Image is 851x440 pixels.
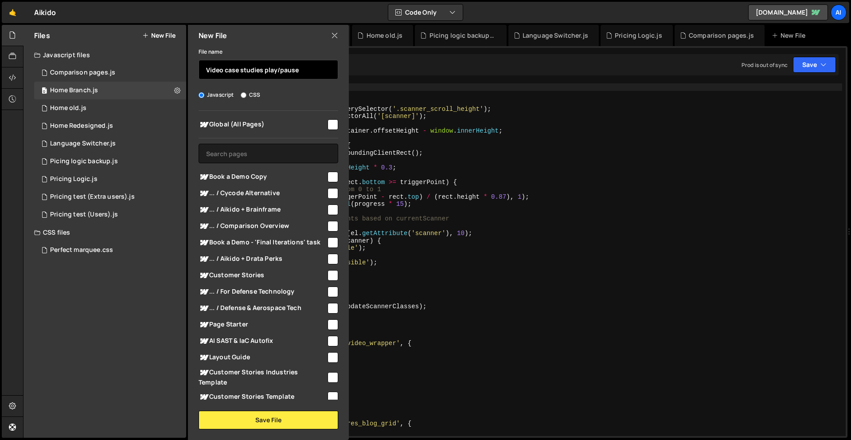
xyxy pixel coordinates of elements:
[793,57,836,73] button: Save
[50,86,98,94] div: Home Branch.js
[429,31,496,40] div: Picing logic backup.js
[34,241,186,259] div: 11817/28819.css
[199,319,326,330] span: Page Starter
[199,303,326,314] span: ... / Defense & Aerospace Tech
[50,157,118,165] div: Picing logic backup.js
[2,2,23,23] a: 🤙
[23,46,186,64] div: Javascript files
[199,352,326,363] span: Layout Guide
[34,31,50,40] h2: Files
[50,122,113,130] div: Home Redesigned.js
[241,92,246,98] input: CSS
[50,175,98,183] div: Pricing Logic.js
[42,88,47,95] span: 0
[199,90,234,99] label: Javascript
[34,153,186,170] div: 11817/28040.js
[199,204,326,215] span: ... / Aikido + Brainframe
[523,31,588,40] div: Language Switcher.js
[50,140,116,148] div: Language Switcher.js
[199,47,223,56] label: File name
[199,119,326,130] span: Global (All Pages)
[23,224,186,241] div: CSS files
[772,31,809,40] div: New File
[199,270,326,281] span: Customer Stories
[199,144,338,163] input: Search pages
[742,61,788,69] div: Prod is out of sync
[831,4,847,20] a: Ai
[615,31,662,40] div: Pricing Logic.js
[50,69,115,77] div: Comparison pages.js
[199,172,326,182] span: Book a Demo Copy
[241,90,260,99] label: CSS
[199,254,326,264] span: ... / Aikido + Drata Perks
[34,170,186,188] div: 11817/28039.js
[199,411,338,429] button: Save File
[142,32,176,39] button: New File
[34,188,186,206] div: 11817/34258.js
[199,31,227,40] h2: New File
[199,221,326,232] span: ... / Comparison Overview
[34,135,186,153] div: 11817/36296.js
[199,336,326,346] span: AI SAST & IaC Autofix
[34,64,186,82] div: 11817/35921.js
[199,188,326,199] span: ... / Cycode Alternative
[199,287,326,297] span: ... / For Defense Technology
[199,237,326,248] span: Book a Demo - 'Final Iterations' task
[388,4,463,20] button: Code Only
[50,211,118,219] div: Pricing test (Users).js
[199,392,326,402] span: Customer Stories Template
[34,82,186,99] div: 11817/45259.js
[199,60,338,79] input: Name
[748,4,828,20] a: [DOMAIN_NAME]
[199,92,204,98] input: Javascript
[689,31,754,40] div: Comparison pages.js
[50,104,86,112] div: Home old.js
[34,99,186,117] div: 11817/31384.js
[34,7,56,18] div: Aikido
[367,31,403,40] div: Home old.js
[199,367,326,387] span: Customer Stories Industries Template
[50,193,135,201] div: Pricing test (Extra users).js
[34,117,186,135] div: 11817/30940.js
[50,246,113,254] div: Perfect marquee.css
[34,206,186,224] div: 11817/29677.js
